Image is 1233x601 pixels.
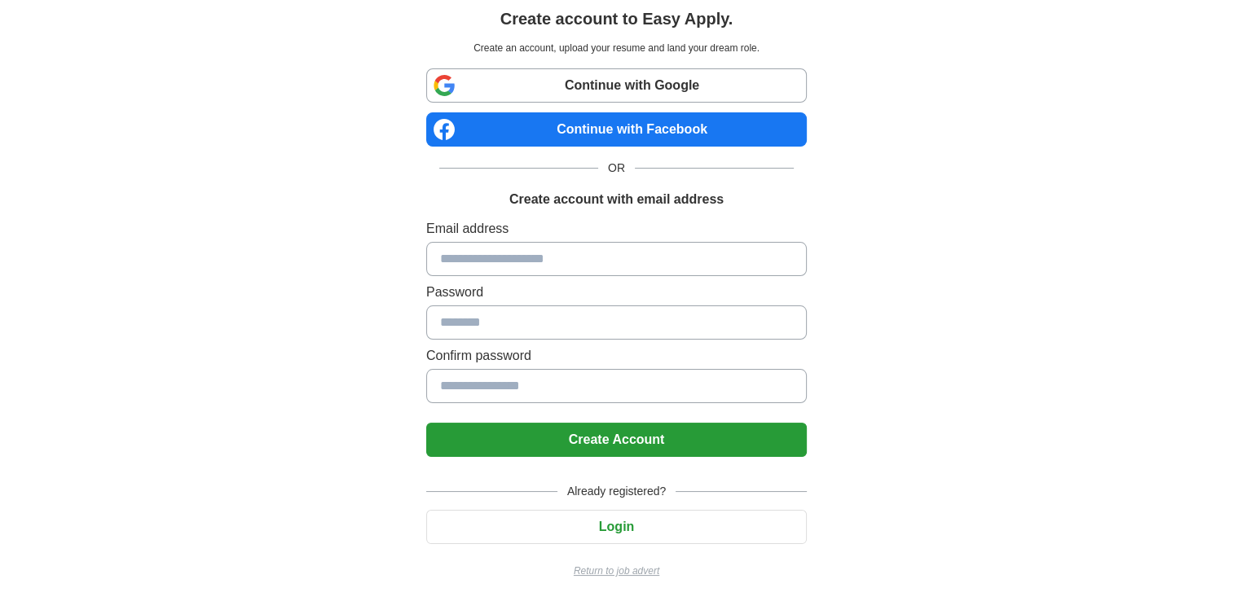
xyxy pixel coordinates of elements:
[426,68,807,103] a: Continue with Google
[426,346,807,366] label: Confirm password
[500,7,733,31] h1: Create account to Easy Apply.
[426,564,807,578] a: Return to job advert
[598,160,635,177] span: OR
[426,423,807,457] button: Create Account
[426,112,807,147] a: Continue with Facebook
[426,219,807,239] label: Email address
[429,41,804,55] p: Create an account, upload your resume and land your dream role.
[509,190,724,209] h1: Create account with email address
[426,510,807,544] button: Login
[426,520,807,533] a: Login
[426,283,807,302] label: Password
[557,483,676,500] span: Already registered?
